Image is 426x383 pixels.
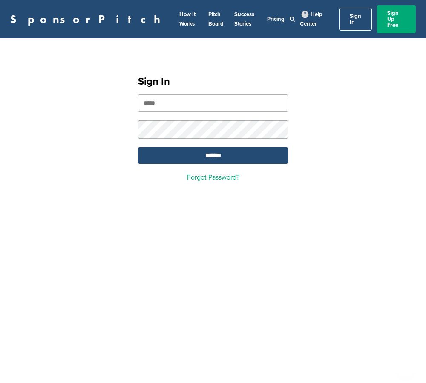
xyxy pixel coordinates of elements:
a: How It Works [179,11,196,27]
a: Pitch Board [208,11,224,27]
iframe: Button to launch messaging window [392,349,419,376]
a: Sign In [339,8,372,31]
a: Sign Up Free [377,5,416,33]
a: SponsorPitch [10,14,166,25]
a: Success Stories [234,11,254,27]
a: Forgot Password? [187,173,239,182]
a: Help Center [300,9,322,29]
h1: Sign In [138,74,288,89]
a: Pricing [267,16,285,23]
